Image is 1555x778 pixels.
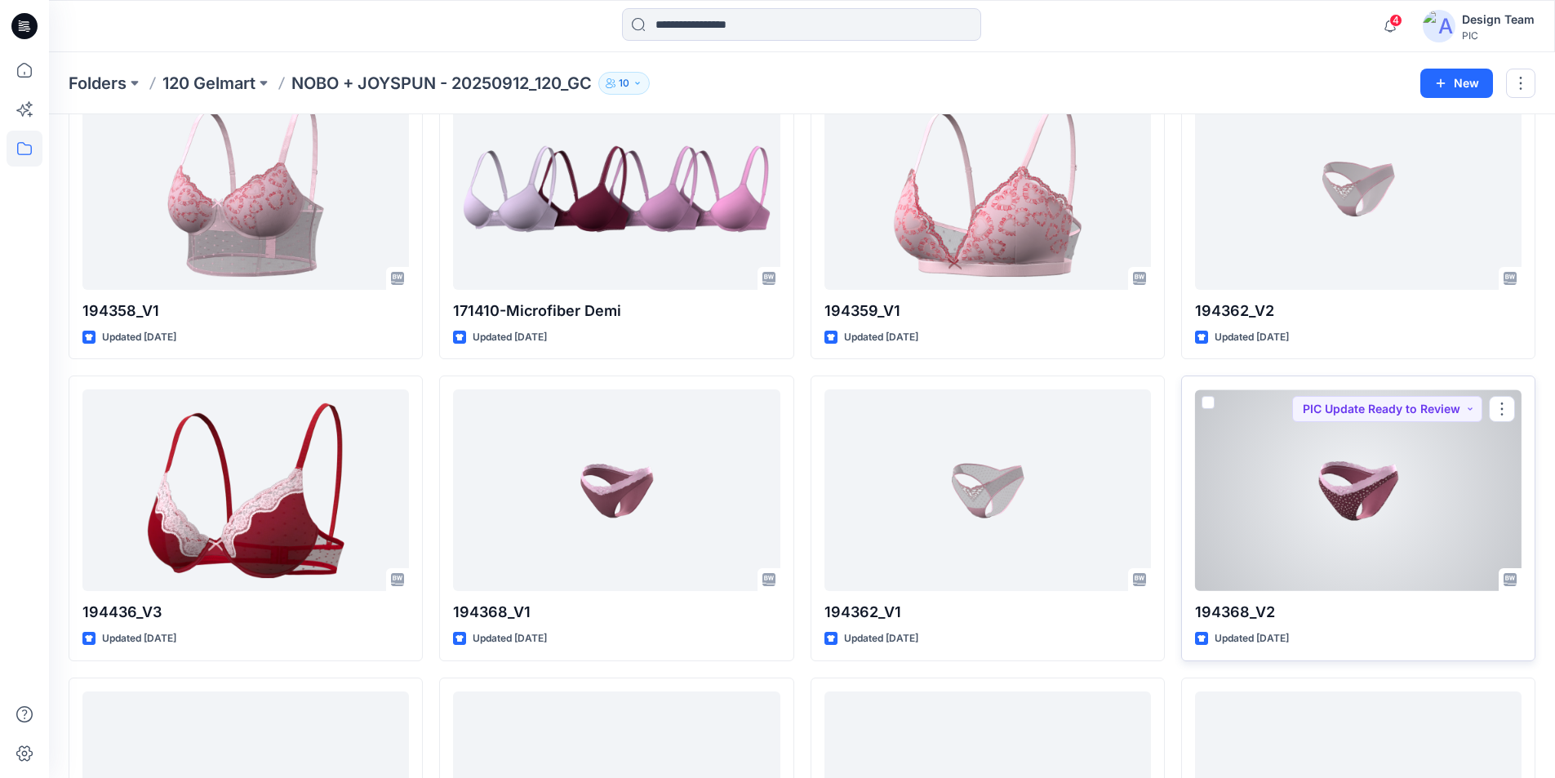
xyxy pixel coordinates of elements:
[82,389,409,591] a: 194436_V3
[1462,10,1535,29] div: Design Team
[1462,29,1535,42] div: PIC
[453,88,780,290] a: 171410-Microfiber Demi
[1195,300,1522,322] p: 194362_V2
[102,630,176,647] p: Updated [DATE]
[824,601,1151,624] p: 194362_V1
[1420,69,1493,98] button: New
[473,329,547,346] p: Updated [DATE]
[162,72,255,95] a: 120 Gelmart
[82,88,409,290] a: 194358_V1
[1195,389,1522,591] a: 194368_V2
[453,389,780,591] a: 194368_V1
[453,300,780,322] p: 171410-Microfiber Demi
[1423,10,1455,42] img: avatar
[844,329,918,346] p: Updated [DATE]
[473,630,547,647] p: Updated [DATE]
[82,601,409,624] p: 194436_V3
[69,72,127,95] a: Folders
[824,389,1151,591] a: 194362_V1
[824,300,1151,322] p: 194359_V1
[844,630,918,647] p: Updated [DATE]
[1215,329,1289,346] p: Updated [DATE]
[1389,14,1402,27] span: 4
[619,74,629,92] p: 10
[824,88,1151,290] a: 194359_V1
[1195,88,1522,290] a: 194362_V2
[102,329,176,346] p: Updated [DATE]
[1215,630,1289,647] p: Updated [DATE]
[453,601,780,624] p: 194368_V1
[291,72,592,95] p: NOBO + JOYSPUN - 20250912_120_GC
[598,72,650,95] button: 10
[82,300,409,322] p: 194358_V1
[1195,601,1522,624] p: 194368_V2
